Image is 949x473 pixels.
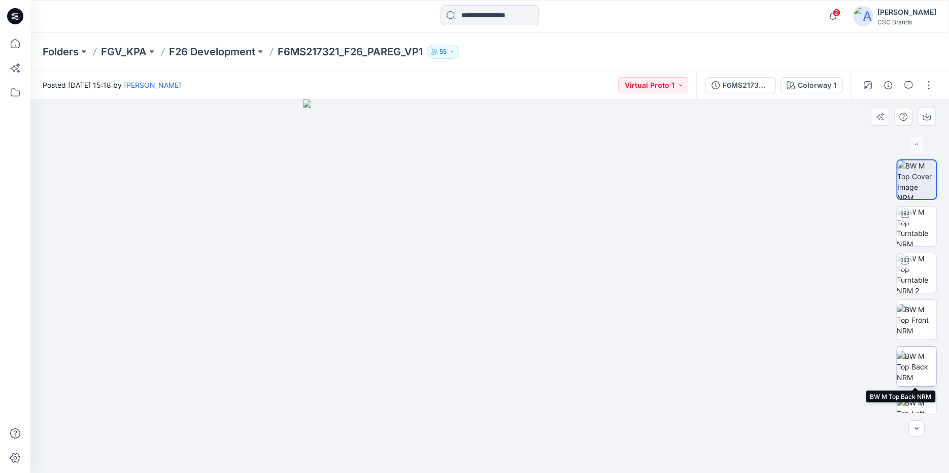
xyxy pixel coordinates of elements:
[897,253,936,293] img: BW M Top Turntable NRM 2
[43,80,181,90] span: Posted [DATE] 15:18 by
[853,6,873,26] img: avatar
[780,77,843,93] button: Colorway 1
[880,77,896,93] button: Details
[897,160,936,199] img: BW M Top Cover Image NRM
[832,9,840,17] span: 2
[427,45,459,59] button: 55
[897,397,936,429] img: BW M Top Left NRM
[798,80,836,91] div: Colorway 1
[897,304,936,336] img: BW M Top Front NRM
[705,77,776,93] button: F6MS217321_F26_PAREG_VP1
[897,207,936,246] img: BW M Top Turntable NRM
[278,45,423,59] p: F6MS217321_F26_PAREG_VP1
[877,18,936,26] div: CSC Brands
[723,80,769,91] div: F6MS217321_F26_PAREG_VP1
[897,351,936,383] img: BW M Top Back NRM
[439,46,447,57] p: 55
[169,45,255,59] a: F26 Development
[877,6,936,18] div: [PERSON_NAME]
[124,81,181,89] a: [PERSON_NAME]
[101,45,147,59] a: FGV_KPA
[43,45,79,59] a: Folders
[303,99,676,473] img: eyJhbGciOiJIUzI1NiIsImtpZCI6IjAiLCJzbHQiOiJzZXMiLCJ0eXAiOiJKV1QifQ.eyJkYXRhIjp7InR5cGUiOiJzdG9yYW...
